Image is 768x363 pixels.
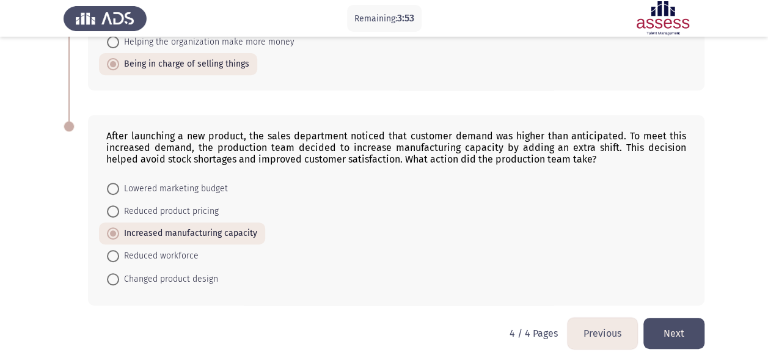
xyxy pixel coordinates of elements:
span: Being in charge of selling things [119,57,249,71]
button: load previous page [568,318,637,349]
button: load next page [643,318,704,349]
p: 4 / 4 Pages [510,328,558,339]
div: After launching a new product, the sales department noticed that customer demand was higher than ... [106,130,686,165]
span: Lowered marketing budget [119,182,228,196]
span: Changed product design [119,272,218,287]
img: Assess Talent Management logo [64,1,147,35]
span: 3:53 [397,12,414,24]
span: Reduced product pricing [119,204,219,219]
span: Reduced workforce [119,249,199,263]
p: Remaining: [354,11,414,26]
span: Helping the organization make more money [119,35,294,50]
img: Assessment logo of ASSESS English Language Assessment (3 Module) (Ba - IB) [621,1,704,35]
span: Increased manufacturing capacity [119,226,257,241]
